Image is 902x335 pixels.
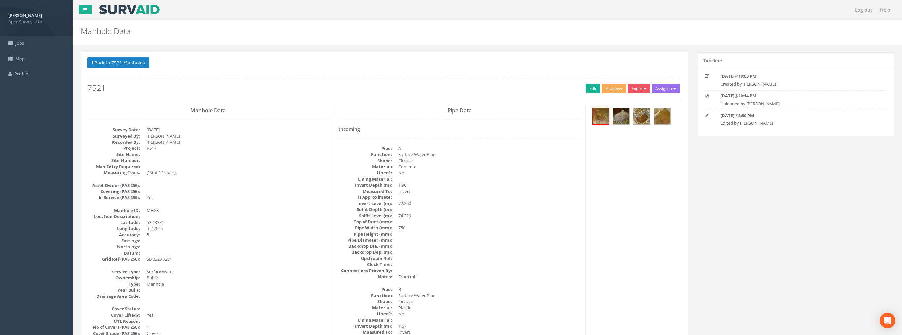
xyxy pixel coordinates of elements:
p: Uploaded by [PERSON_NAME] [720,101,871,107]
p: Edited by [PERSON_NAME] [720,120,871,126]
dt: Pipe: [339,286,392,293]
a: Edit [586,84,600,93]
dd: Surface Water Pipe [398,151,581,158]
dt: Cover Status: [87,306,140,312]
dt: Northings: [87,244,140,250]
dt: Shape: [339,298,392,305]
dd: No [398,170,581,176]
dd: 74.220 [398,213,581,219]
dd: 1 [147,324,329,330]
dt: Eastings: [87,238,140,244]
a: [PERSON_NAME] Apex Surveys Ltd [8,11,64,25]
dd: From mh1 [398,274,581,280]
dt: Location Description: [87,213,140,219]
button: Assign To [652,84,680,93]
dt: Pipe Height (mm): [339,231,392,237]
dd: Public [147,275,329,281]
dd: Manhole [147,281,329,287]
strong: 3:50 PM [738,113,754,118]
dd: -6.47005 [147,225,329,232]
dt: Pipe Diameter (mm): [339,237,392,243]
dd: Circular [398,298,581,305]
strong: [DATE] [720,93,734,99]
dt: Top of Duct (mm): [339,219,392,225]
dt: Function: [339,293,392,299]
img: 0c6f361c-4667-fc61-245a-c0474dace6e3_55f0e932-b876-e840-842c-b4e71e3b8cb2_thumb.jpg [654,108,670,124]
dd: B [398,286,581,293]
dt: Is Approximate: [339,194,392,200]
dt: Clock Time: [339,261,392,268]
dt: Invert Level (m): [339,200,392,207]
img: 0c6f361c-4667-fc61-245a-c0474dace6e3_f8caa817-2a9b-b7c9-25c4-cb2014944fa9_thumb.jpg [593,108,609,124]
dt: Material: [339,164,392,170]
dd: Surface Water Pipe [398,293,581,299]
h3: Manhole Data [87,108,329,114]
strong: 10:03 PM [738,73,756,79]
dt: Measuring Tools: [87,169,140,176]
dt: Year Built: [87,287,140,293]
dt: Backdrop Dia. (mm): [339,243,392,249]
p: Created by [PERSON_NAME] [720,81,871,87]
dt: No of Covers (PAS 256): [87,324,140,330]
dd: A [398,145,581,152]
dt: Project: [87,145,140,151]
dd: 1.67 [398,323,581,329]
p: @ [720,113,871,119]
strong: 10:14 PM [738,93,756,99]
dd: [PERSON_NAME] [147,133,329,139]
dt: Invert Depth (m): [339,323,392,329]
dt: Manhole ID: [87,207,140,214]
dt: Lining Material: [339,317,392,323]
img: 0c6f361c-4667-fc61-245a-c0474dace6e3_3f5a9dbc-b841-3ac0-60b9-937e9070c9e8_thumb.jpg [613,108,629,124]
button: Preview [602,84,626,93]
dt: Site Name: [87,151,140,158]
dd: [DATE] [147,127,329,133]
dd: Yes [147,312,329,318]
dt: Asset Owner (PAS 256): [87,182,140,189]
dd: R517 [147,145,329,151]
dd: 1.96 [398,182,581,188]
dd: SB 0320 0231 [147,256,329,262]
strong: [DATE] [720,73,734,79]
dd: Concrete [398,164,581,170]
dd: ["Staff","Tape"] [147,169,329,176]
h2: Manhole Data [81,27,757,35]
dt: Soffit Depth (m): [339,206,392,213]
dt: In Service (PAS 256): [87,194,140,201]
dt: Shape: [339,158,392,164]
strong: [PERSON_NAME] [8,13,42,18]
span: Jobs [15,40,24,46]
dt: Recorded By: [87,139,140,145]
dd: Yes [147,194,329,201]
strong: [DATE] [720,113,734,118]
dt: Upstream Ref: [339,255,392,262]
dt: Site Number: [87,157,140,164]
span: Map [15,56,25,62]
h2: 7521 [87,84,682,92]
dd: MH23 [147,207,329,214]
dd: Surface Water [147,269,329,275]
dt: Pipe: [339,145,392,152]
dt: Ownership: [87,275,140,281]
dt: Latitude: [87,219,140,226]
dt: Measured To: [339,188,392,194]
dt: Soffit Level (m): [339,213,392,219]
dd: 750 [398,225,581,231]
span: Profile [15,71,28,77]
dt: Man Entry Required: [87,164,140,170]
dt: Invert Depth (m): [339,182,392,188]
dd: Plastic [398,305,581,311]
dt: UTL Reason: [87,318,140,324]
dt: Pipe Width (mm): [339,225,392,231]
dt: Lined?: [339,170,392,176]
dd: [PERSON_NAME] [147,139,329,145]
dt: Accuracy: [87,232,140,238]
dt: Lining Material: [339,176,392,182]
button: Back to 7521 Manholes [87,57,149,68]
button: Export [628,84,650,93]
p: @ [720,93,871,99]
dd: Invert [398,188,581,194]
dt: Lined?: [339,311,392,317]
p: @ [720,73,871,79]
dd: 5 [147,232,329,238]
